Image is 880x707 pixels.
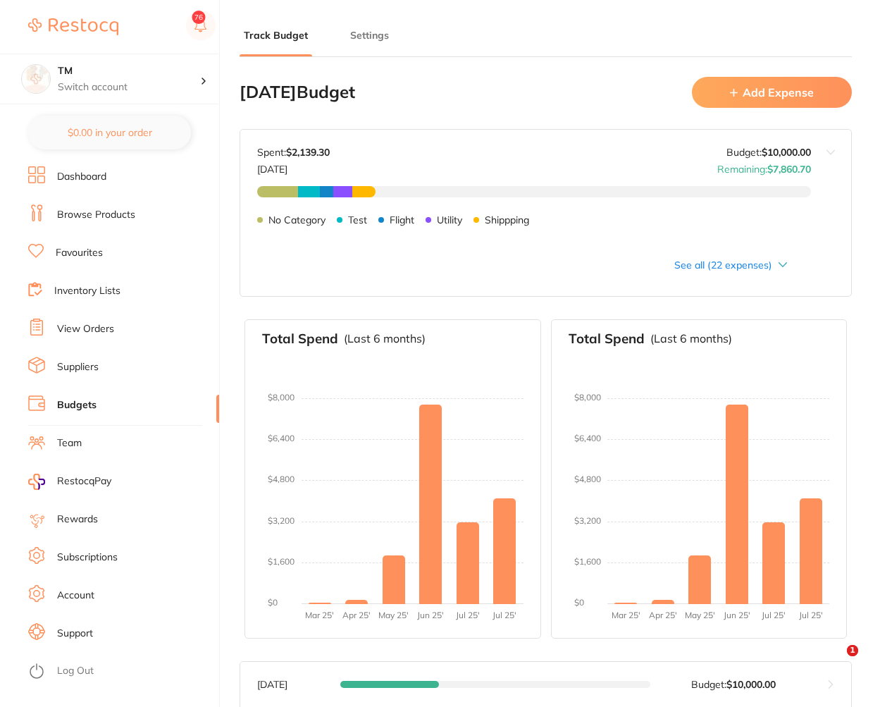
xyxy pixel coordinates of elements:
[847,645,858,656] span: 1
[348,214,367,226] p: Test
[57,322,114,336] a: View Orders
[57,512,98,527] a: Rewards
[650,332,732,345] p: (Last 6 months)
[257,679,335,690] p: [DATE]
[346,29,393,42] button: Settings
[344,332,426,345] p: (Last 6 months)
[762,146,811,159] strong: $10,000.00
[57,208,135,222] a: Browse Products
[691,679,776,690] p: Budget:
[28,11,118,43] a: Restocq Logo
[28,116,191,149] button: $0.00 in your order
[58,80,200,94] p: Switch account
[717,158,811,175] p: Remaining:
[56,246,103,260] a: Favourites
[767,163,811,176] strong: $7,860.70
[569,331,645,347] h3: Total Spend
[28,474,111,490] a: RestocqPay
[57,551,118,565] a: Subscriptions
[437,214,462,226] p: Utility
[57,398,97,412] a: Budgets
[57,589,94,603] a: Account
[57,436,82,450] a: Team
[240,29,312,42] button: Track Budget
[818,645,852,679] iframe: Intercom live chat
[28,474,45,490] img: RestocqPay
[57,627,93,641] a: Support
[485,214,529,226] p: Shippping
[257,147,330,158] p: Spent:
[22,65,50,93] img: TM
[57,170,106,184] a: Dashboard
[262,331,338,347] h3: Total Spend
[28,18,118,35] img: Restocq Logo
[54,284,120,298] a: Inventory Lists
[268,214,326,226] p: No Category
[240,82,355,102] h2: [DATE] Budget
[286,146,330,159] strong: $2,139.30
[57,474,111,488] span: RestocqPay
[57,360,99,374] a: Suppliers
[58,64,200,78] h4: TM
[390,214,414,226] p: Flight
[57,664,94,678] a: Log Out
[28,660,215,683] button: Log Out
[257,158,330,175] p: [DATE]
[726,147,811,158] p: Budget:
[726,678,776,691] strong: $10,000.00
[692,77,852,107] button: Add Expense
